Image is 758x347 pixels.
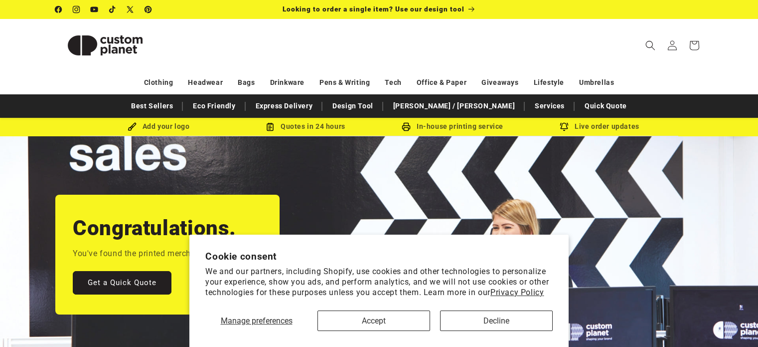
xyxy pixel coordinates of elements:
span: Manage preferences [221,316,293,326]
a: Headwear [188,74,223,91]
div: Quotes in 24 hours [232,120,379,133]
h2: Cookie consent [205,251,553,262]
a: Best Sellers [126,97,178,115]
div: In-house printing service [379,120,526,133]
span: Looking to order a single item? Use our design tool [283,5,464,13]
summary: Search [639,34,661,56]
a: Clothing [144,74,173,91]
a: Services [530,97,570,115]
a: Custom Planet [51,19,158,71]
a: Pens & Writing [319,74,370,91]
a: Design Tool [327,97,378,115]
a: Eco Friendly [188,97,240,115]
div: Live order updates [526,120,673,133]
a: Tech [385,74,401,91]
img: Order updates [560,122,569,131]
a: Office & Paper [417,74,466,91]
img: Custom Planet [55,23,155,68]
a: Privacy Policy [490,288,544,297]
a: Umbrellas [579,74,614,91]
div: Add your logo [85,120,232,133]
button: Accept [317,311,430,331]
button: Decline [440,311,553,331]
img: In-house printing [402,122,411,131]
p: We and our partners, including Shopify, use cookies and other technologies to personalize your ex... [205,267,553,298]
a: Drinkware [270,74,304,91]
button: Manage preferences [205,311,307,331]
a: Bags [238,74,255,91]
a: [PERSON_NAME] / [PERSON_NAME] [388,97,520,115]
a: Giveaways [481,74,518,91]
a: Quick Quote [580,97,632,115]
img: Brush Icon [128,122,137,131]
a: Get a Quick Quote [73,271,171,295]
img: Order Updates Icon [266,122,275,131]
a: Express Delivery [251,97,318,115]
h2: Congratulations. [73,215,236,242]
p: You've found the printed merch experts. [73,247,223,261]
a: Lifestyle [534,74,564,91]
